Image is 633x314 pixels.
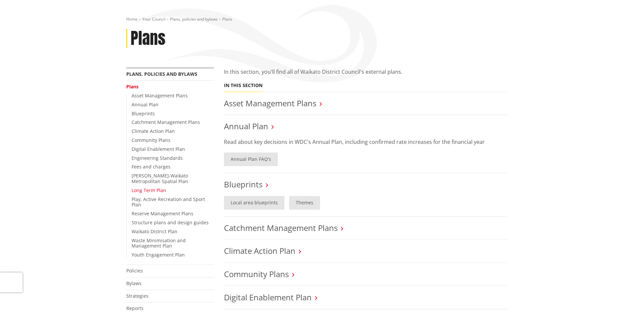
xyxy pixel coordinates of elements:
[126,17,507,22] nav: breadcrumb
[224,268,289,279] a: Community Plans
[132,196,205,208] a: Play, Active Recreation and Sport Plan
[224,245,295,256] a: Climate Action Plan
[126,71,197,77] a: Plans, policies and bylaws
[132,155,183,161] a: Engineering Standards
[224,98,316,109] a: Asset Management Plans
[132,252,185,258] a: Youth Engagement Plan
[132,210,193,217] a: Reserve Management Plans
[142,16,165,22] a: Your Council
[132,101,158,108] a: Annual Plan
[126,16,138,22] a: Home
[126,83,139,90] a: Plans
[126,267,143,274] a: Policies
[224,83,263,88] h5: In this section
[224,196,284,210] a: Local area blueprints
[224,292,312,303] a: Digital Enablement Plan
[132,110,155,117] a: Blueprints
[126,305,144,311] a: Reports
[224,138,507,146] p: Read about key decisions in WDC's Annual Plan, including confirmed rate increases for the financi...
[224,179,263,190] a: Blueprints
[224,68,507,76] p: In this section, you'll find all of Waikato District Council's external plans.
[224,121,268,132] a: Annual Plan
[132,137,170,143] a: Community Plans
[170,16,218,22] a: Plans, policies and bylaws
[132,172,188,184] a: [PERSON_NAME]-Waikato Metropolitan Spatial Plan
[289,196,320,210] a: Themes
[132,128,175,134] a: Climate Action Plan
[132,237,186,249] a: Waste Minimisation and Management Plan
[132,228,177,235] a: Waikato District Plan
[126,280,142,286] a: Bylaws
[132,163,170,170] a: Fees and charges
[126,293,149,299] a: Strategies
[224,153,278,166] a: Annual Plan FAQ's
[222,16,232,22] span: Plans
[132,146,185,152] a: Digital Enablement Plan
[131,29,165,48] h1: Plans
[132,187,166,193] a: Long Term Plan
[132,92,188,99] a: Asset Management Plans
[602,286,626,310] iframe: Messenger Launcher
[224,222,338,233] a: Catchment Management Plans
[132,119,200,125] a: Catchment Management Plans
[132,219,209,226] a: Structure plans and design guides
